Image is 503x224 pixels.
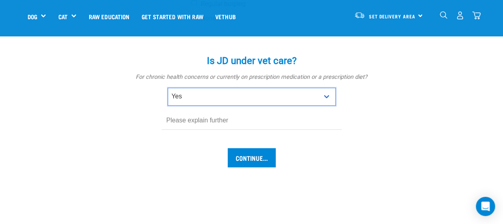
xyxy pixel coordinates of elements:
img: home-icon-1@2x.png [440,11,447,19]
a: Get started with Raw [136,0,209,32]
img: home-icon@2x.png [472,11,481,20]
a: Raw Education [82,0,135,32]
input: Please explain further [162,112,342,130]
img: van-moving.png [354,12,365,19]
span: Set Delivery Area [369,15,415,18]
a: Dog [28,12,37,21]
a: Cat [58,12,67,21]
input: Continue... [228,148,276,167]
label: Is JD under vet care? [132,54,372,68]
img: user.png [456,11,464,20]
div: Open Intercom Messenger [476,197,495,216]
a: Vethub [209,0,242,32]
p: For chronic health concerns or currently on prescription medication or a prescription diet? [132,73,372,82]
